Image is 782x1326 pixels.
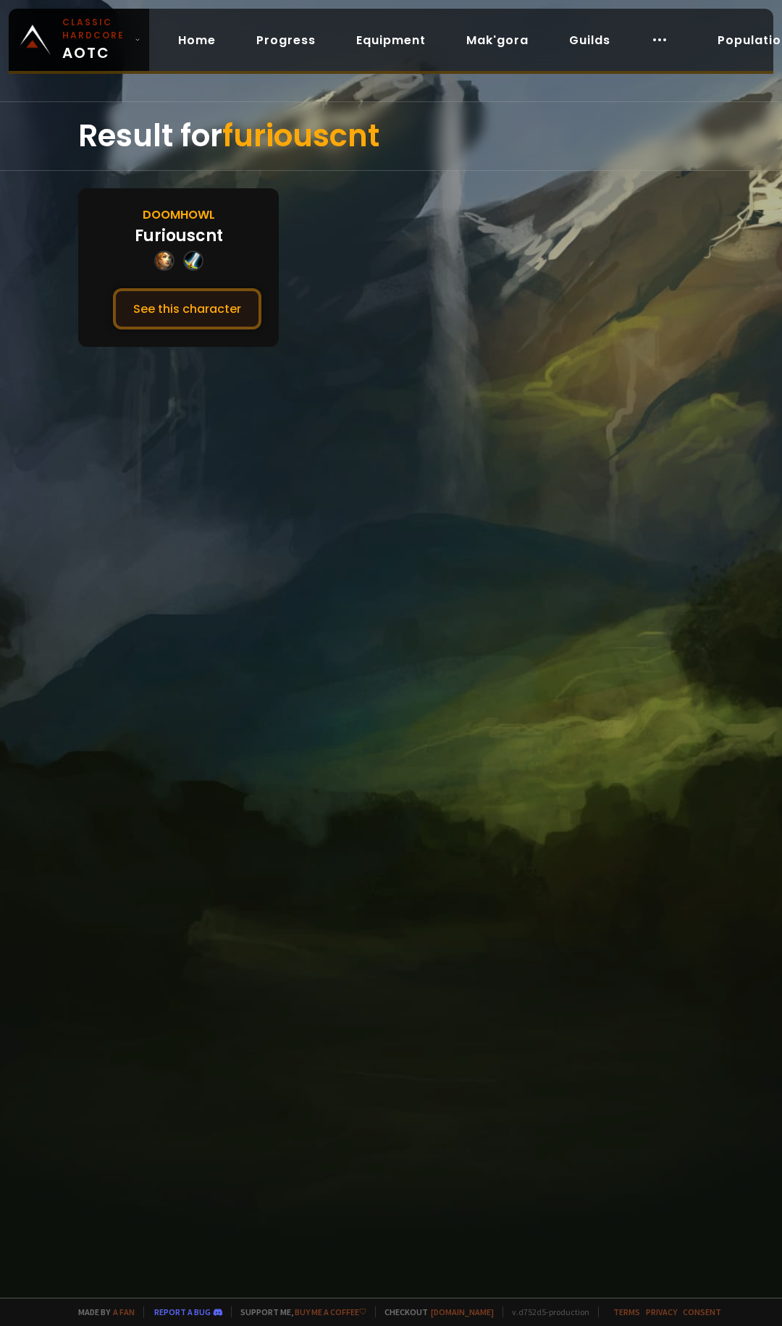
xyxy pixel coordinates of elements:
a: Report a bug [154,1306,211,1317]
small: Classic Hardcore [62,16,129,42]
a: Mak'gora [455,25,540,55]
span: AOTC [62,16,129,64]
div: Result for [78,102,704,170]
a: Consent [683,1306,721,1317]
a: Privacy [646,1306,677,1317]
span: Support me, [231,1306,366,1317]
a: Buy me a coffee [295,1306,366,1317]
a: Equipment [345,25,437,55]
a: a fan [113,1306,135,1317]
a: [DOMAIN_NAME] [431,1306,494,1317]
span: v. d752d5 - production [503,1306,589,1317]
div: Furiouscnt [135,224,223,248]
a: Terms [613,1306,640,1317]
button: See this character [113,288,261,330]
span: Checkout [375,1306,494,1317]
span: furiouscnt [222,114,379,157]
span: Made by [70,1306,135,1317]
a: Progress [245,25,327,55]
a: Classic HardcoreAOTC [9,9,149,71]
a: Home [167,25,227,55]
div: Doomhowl [143,206,215,224]
a: Guilds [558,25,622,55]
